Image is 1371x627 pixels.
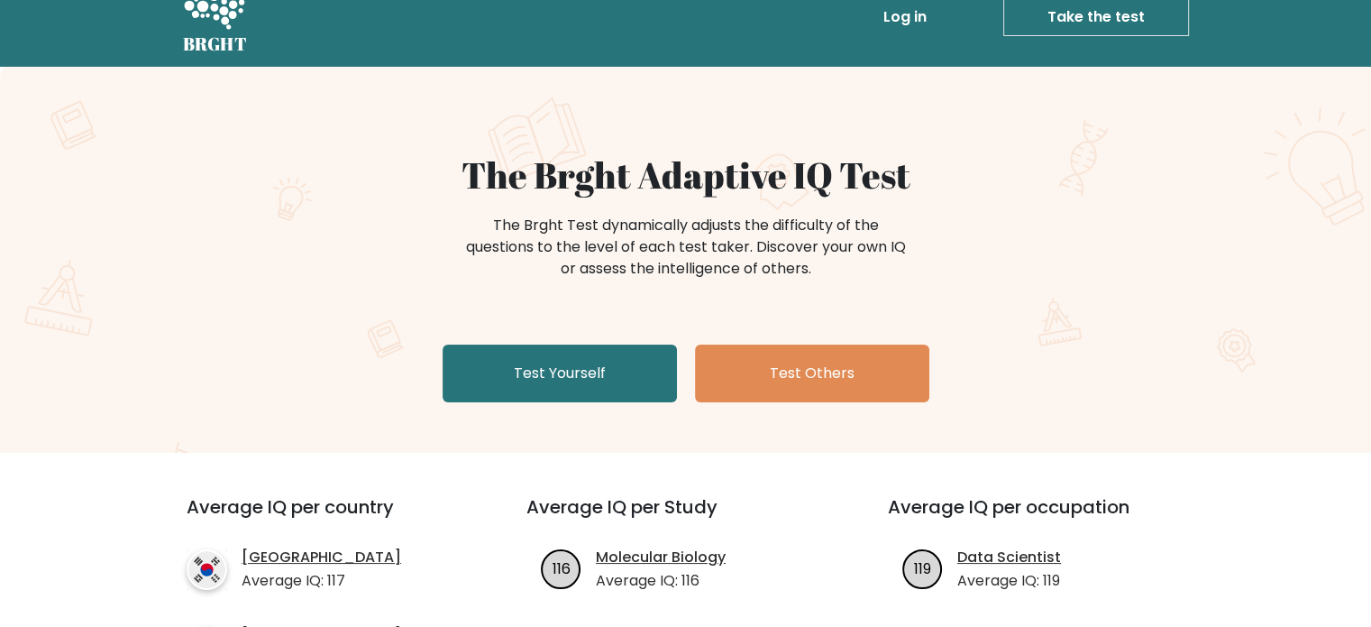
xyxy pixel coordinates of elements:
text: 116 [553,558,571,578]
a: [GEOGRAPHIC_DATA] [242,547,401,568]
h3: Average IQ per Study [526,496,845,539]
a: Test Yourself [443,345,677,402]
text: 119 [914,558,931,578]
a: Molecular Biology [596,547,726,568]
img: country [187,549,227,590]
h5: BRGHT [183,33,248,55]
h3: Average IQ per country [187,496,462,539]
p: Average IQ: 119 [957,570,1061,592]
p: Average IQ: 116 [596,570,726,592]
p: Average IQ: 117 [242,570,401,592]
h3: Average IQ per occupation [888,496,1206,539]
div: The Brght Test dynamically adjusts the difficulty of the questions to the level of each test take... [461,215,911,280]
a: Test Others [695,345,929,402]
h1: The Brght Adaptive IQ Test [246,153,1126,197]
a: Data Scientist [957,547,1061,568]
